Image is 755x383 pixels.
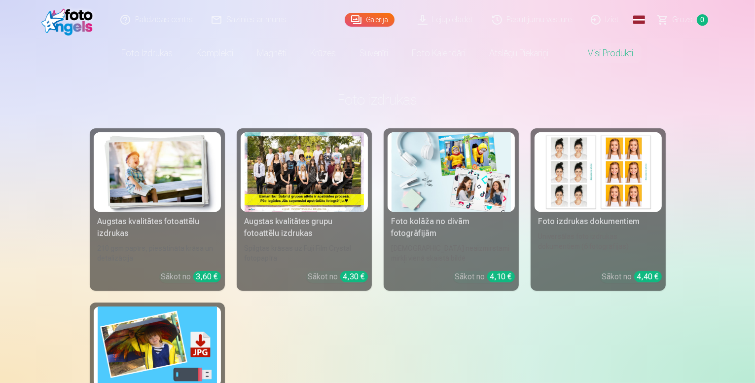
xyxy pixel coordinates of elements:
div: Sākot no [308,271,368,283]
div: Augstas kvalitātes grupu fotoattēlu izdrukas [241,216,368,239]
a: Galerija [345,13,395,27]
a: Foto izdrukas [110,39,185,67]
div: 3,60 € [193,271,221,282]
span: 0 [697,14,708,26]
div: 210 gsm papīrs, piesātināta krāsa un detalizācija [94,243,221,263]
a: Krūzes [299,39,348,67]
div: Spilgtas krāsas uz Fuji Film Crystal fotopapīra [241,243,368,263]
a: Foto izdrukas dokumentiemFoto izdrukas dokumentiemUniversālas foto izdrukas dokumentiem (6 fotogr... [531,128,666,291]
span: Grozs [673,14,693,26]
img: Augstas kvalitātes fotoattēlu izdrukas [98,132,217,212]
div: 4,40 € [634,271,662,282]
div: 4,30 € [340,271,368,282]
div: Foto izdrukas dokumentiem [535,216,662,228]
a: Atslēgu piekariņi [478,39,561,67]
a: Magnēti [246,39,299,67]
a: Foto kolāža no divām fotogrāfijāmFoto kolāža no divām fotogrāfijām[DEMOGRAPHIC_DATA] neaizmirstam... [384,128,519,291]
a: Augstas kvalitātes grupu fotoattēlu izdrukasSpilgtas krāsas uz Fuji Film Crystal fotopapīraSākot ... [237,128,372,291]
div: 4,10 € [487,271,515,282]
img: Foto izdrukas dokumentiem [539,132,658,212]
div: Augstas kvalitātes fotoattēlu izdrukas [94,216,221,239]
div: [DEMOGRAPHIC_DATA] neaizmirstami mirkļi vienā skaistā bildē [388,243,515,263]
a: Visi produkti [561,39,646,67]
h3: Foto izdrukas [98,91,658,109]
img: /fa1 [41,4,98,36]
div: Universālas foto izdrukas dokumentiem (6 fotogrāfijas) [535,231,662,263]
a: Augstas kvalitātes fotoattēlu izdrukasAugstas kvalitātes fotoattēlu izdrukas210 gsm papīrs, piesā... [90,128,225,291]
div: Foto kolāža no divām fotogrāfijām [388,216,515,239]
img: Foto kolāža no divām fotogrāfijām [392,132,511,212]
a: Foto kalendāri [400,39,478,67]
div: Sākot no [161,271,221,283]
div: Sākot no [602,271,662,283]
div: Sākot no [455,271,515,283]
a: Komplekti [185,39,246,67]
a: Suvenīri [348,39,400,67]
